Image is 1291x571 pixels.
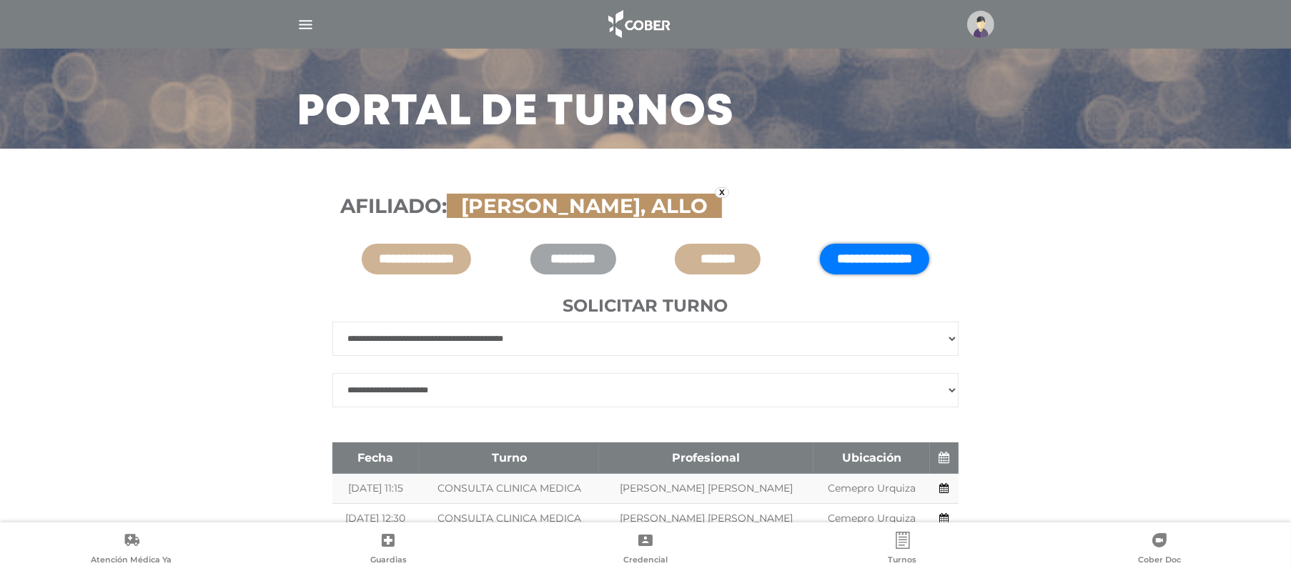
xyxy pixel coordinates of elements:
a: Agendar turno [940,482,949,495]
a: Guardias [260,532,518,568]
span: Turnos [889,555,917,567]
a: Agendar turno [940,512,949,525]
a: Credencial [517,532,774,568]
a: Turnos [774,532,1032,568]
th: Profesional [599,442,813,474]
td: [PERSON_NAME] [PERSON_NAME] [599,474,813,504]
h3: Portal de turnos [297,94,734,131]
a: Atención Médica Ya [3,532,260,568]
h3: Afiliado: [340,194,951,219]
th: Ubicación [813,442,930,474]
td: CONSULTA CLINICA MEDICA [419,474,599,504]
th: Fecha [332,442,419,474]
span: Guardias [370,555,407,567]
img: profile-placeholder.svg [967,11,994,38]
img: logo_cober_home-white.png [600,7,676,41]
td: [DATE] 11:15 [332,474,419,504]
img: Cober_menu-lines-white.svg [297,16,315,34]
a: x [715,187,729,198]
span: [PERSON_NAME], ALLO [454,194,715,218]
td: Cemepro Urquiza [813,474,930,504]
td: CONSULTA CLINICA MEDICA [419,504,599,534]
a: Cober Doc [1031,532,1288,568]
h4: Solicitar turno [332,296,959,317]
td: Cemepro Urquiza [813,504,930,534]
th: Turno [419,442,599,474]
td: [DATE] 12:30 [332,504,419,534]
span: Credencial [623,555,668,567]
span: Cober Doc [1138,555,1181,567]
td: [PERSON_NAME] [PERSON_NAME] [599,504,813,534]
span: Atención Médica Ya [91,555,172,567]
